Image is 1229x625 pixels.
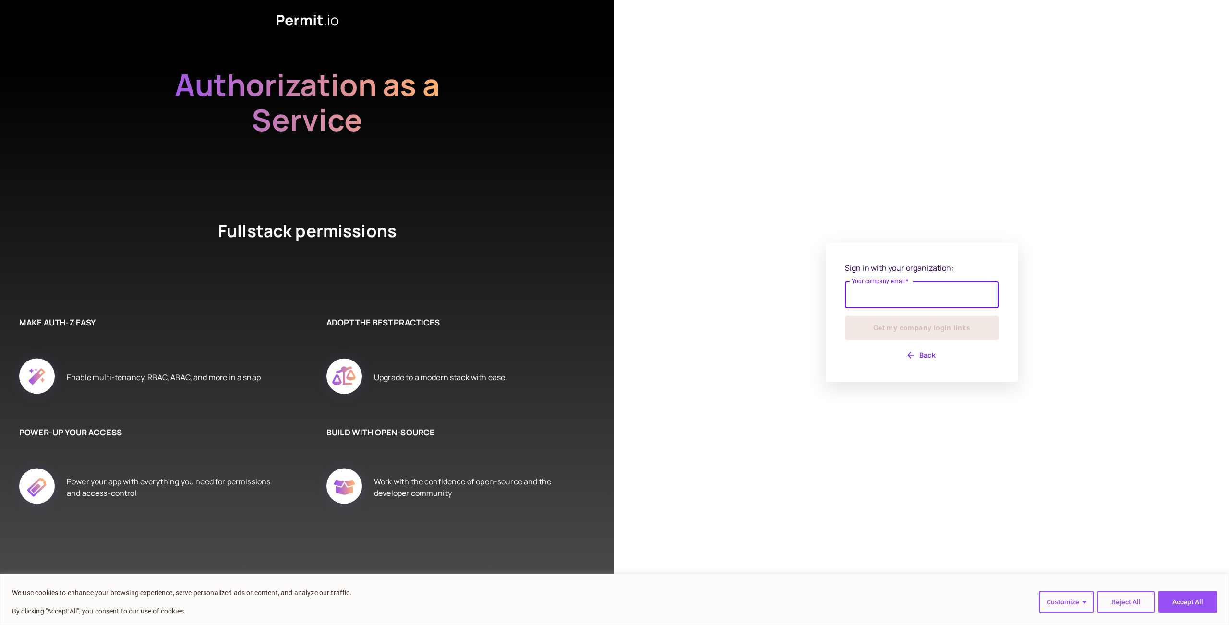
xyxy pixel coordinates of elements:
[374,457,586,517] div: Work with the confidence of open-source and the developer community
[1039,591,1094,613] button: Customize
[12,605,352,617] p: By clicking "Accept All", you consent to our use of cookies.
[326,426,586,439] h6: BUILD WITH OPEN-SOURCE
[67,457,278,517] div: Power your app with everything you need for permissions and access-control
[845,262,999,274] p: Sign in with your organization:
[182,219,432,278] h4: Fullstack permissions
[1097,591,1155,613] button: Reject All
[144,67,470,172] h2: Authorization as a Service
[845,348,999,363] button: Back
[326,316,586,329] h6: ADOPT THE BEST PRACTICES
[19,426,278,439] h6: POWER-UP YOUR ACCESS
[374,348,505,407] div: Upgrade to a modern stack with ease
[845,316,999,340] button: Get my company login links
[12,587,352,599] p: We use cookies to enhance your browsing experience, serve personalized ads or content, and analyz...
[19,316,278,329] h6: MAKE AUTH-Z EASY
[67,348,261,407] div: Enable multi-tenancy, RBAC, ABAC, and more in a snap
[852,277,909,285] label: Your company email
[1158,591,1217,613] button: Accept All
